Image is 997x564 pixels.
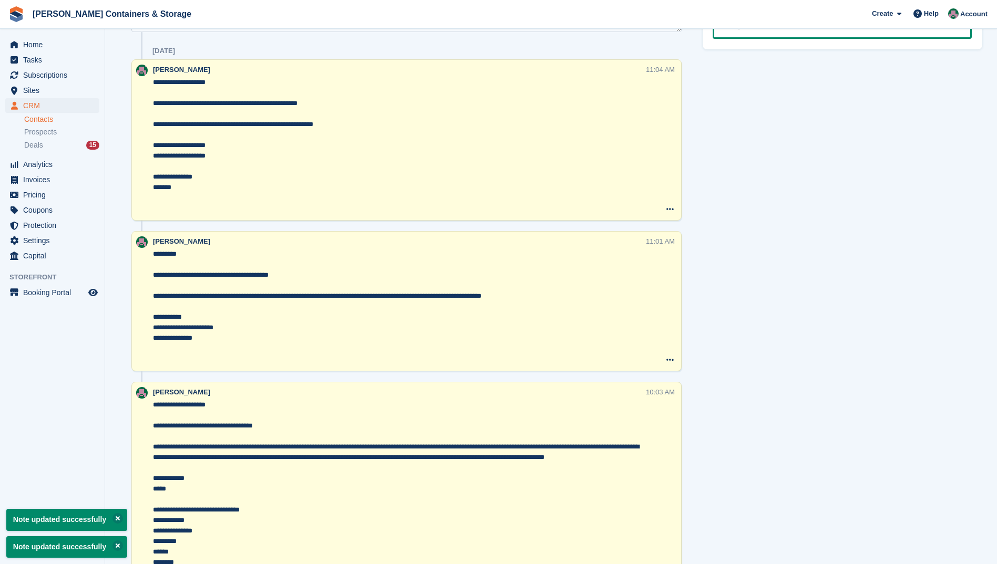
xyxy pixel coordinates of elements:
[23,172,86,187] span: Invoices
[5,53,99,67] a: menu
[5,233,99,248] a: menu
[9,272,105,283] span: Storefront
[5,187,99,202] a: menu
[86,141,99,150] div: 15
[24,127,57,137] span: Prospects
[5,218,99,233] a: menu
[5,248,99,263] a: menu
[5,68,99,82] a: menu
[23,98,86,113] span: CRM
[23,248,86,263] span: Capital
[28,5,196,23] a: [PERSON_NAME] Containers & Storage
[5,157,99,172] a: menu
[8,6,24,22] img: stora-icon-8386f47178a22dfd0bd8f6a31ec36ba5ce8667c1dd55bd0f319d3a0aa187defe.svg
[152,47,175,55] div: [DATE]
[5,98,99,113] a: menu
[136,236,148,248] img: Julia Marcham
[948,8,959,19] img: Julia Marcham
[23,233,86,248] span: Settings
[87,286,99,299] a: Preview store
[24,127,99,138] a: Prospects
[23,157,86,172] span: Analytics
[136,65,148,76] img: Julia Marcham
[23,285,86,300] span: Booking Portal
[24,140,99,151] a: Deals 15
[924,8,939,19] span: Help
[23,218,86,233] span: Protection
[5,83,99,98] a: menu
[23,187,86,202] span: Pricing
[23,53,86,67] span: Tasks
[23,68,86,82] span: Subscriptions
[5,285,99,300] a: menu
[646,236,675,246] div: 11:01 AM
[23,83,86,98] span: Sites
[153,388,210,396] span: [PERSON_NAME]
[5,37,99,52] a: menu
[5,203,99,217] a: menu
[872,8,893,19] span: Create
[646,65,675,75] div: 11:04 AM
[960,9,988,19] span: Account
[646,387,675,397] div: 10:03 AM
[24,140,43,150] span: Deals
[23,203,86,217] span: Coupons
[6,536,127,558] p: Note updated successfully
[5,172,99,187] a: menu
[23,37,86,52] span: Home
[6,509,127,530] p: Note updated successfully
[24,114,99,124] a: Contacts
[136,387,148,399] img: Julia Marcham
[153,66,210,74] span: [PERSON_NAME]
[153,237,210,245] span: [PERSON_NAME]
